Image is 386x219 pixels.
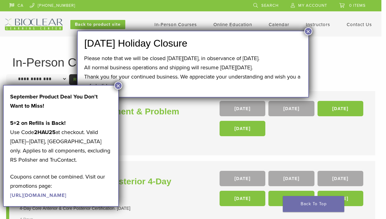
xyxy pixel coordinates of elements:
a: Back to product site [70,20,125,29]
a: [DATE] [268,191,314,206]
a: [DATE] [220,171,265,186]
a: Online Education [213,22,252,27]
a: Calendar [269,22,289,27]
a: [DATE] [318,101,363,116]
h1: In-Person Courses [12,56,369,68]
a: [DATE] [318,191,363,206]
div: 4-Day Core Anterior & Core Posterior Certification. [DATE] [20,205,192,212]
a: Reset [69,74,91,85]
span: My Account [298,3,327,8]
a: [DATE] [268,101,314,116]
a: [DATE] [220,121,265,136]
a: Contact Us [347,22,372,27]
a: Instructors [306,22,330,27]
a: Back To Top [283,196,344,212]
a: In-Person Courses [154,22,197,27]
div: , , , [220,101,365,139]
span: Search [261,3,279,8]
a: [DATE] [268,171,314,186]
a: [DATE] [318,171,363,186]
div: , , , , , [220,171,365,209]
img: Bioclear [5,19,63,30]
span: 0 items [349,3,366,8]
a: [DATE] [220,101,265,116]
a: [DATE] [220,191,265,206]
